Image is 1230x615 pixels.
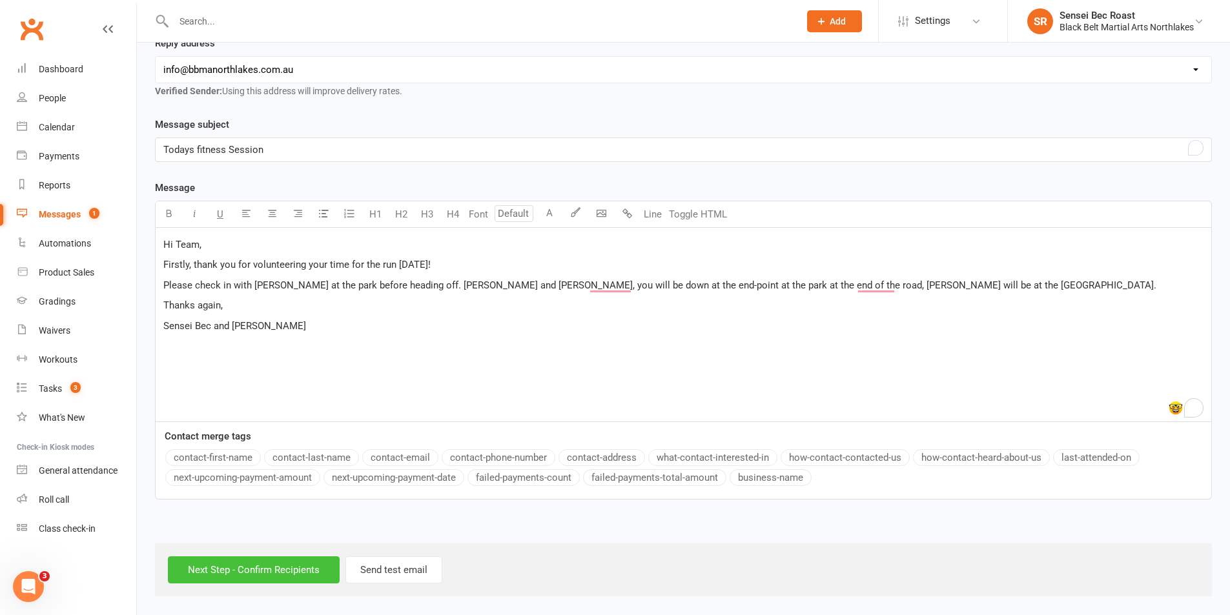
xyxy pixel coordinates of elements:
span: Please check in with [PERSON_NAME] at the park before heading off. [PERSON_NAME] and [PERSON_NAME... [163,279,1156,291]
button: contact-first-name [165,449,261,466]
button: U [207,201,233,227]
a: Gradings [17,287,136,316]
button: failed-payments-total-amount [583,469,726,486]
button: Send test email [345,556,442,583]
a: Tasks 3 [17,374,136,403]
span: 1 [89,208,99,219]
div: To enrich screen reader interactions, please activate Accessibility in Grammarly extension settings [156,228,1211,421]
input: Next Step - Confirm Recipients [168,556,340,583]
button: contact-address [559,449,645,466]
span: 3 [39,571,50,581]
input: Search... [170,12,790,30]
button: next-upcoming-payment-amount [165,469,320,486]
div: To enrich screen reader interactions, please activate Accessibility in Grammarly extension settings [156,138,1211,161]
a: Product Sales [17,258,136,287]
div: Waivers [39,325,70,336]
button: Font [466,201,491,227]
button: contact-phone-number [442,449,555,466]
div: Automations [39,238,91,248]
a: Automations [17,229,136,258]
button: H1 [362,201,388,227]
span: Add [830,16,846,26]
a: People [17,84,136,113]
label: Message [155,180,195,196]
a: Reports [17,171,136,200]
div: Roll call [39,494,69,505]
div: Reports [39,180,70,190]
button: how-contact-heard-about-us [913,449,1050,466]
span: 3 [70,382,81,393]
button: failed-payments-count [467,469,580,486]
span: Firstly, thank you for volunteering your time for the run [DATE]! [163,259,431,270]
a: Class kiosk mode [17,514,136,543]
a: Calendar [17,113,136,142]
div: Payments [39,151,79,161]
div: Black Belt Martial Arts Northlakes [1060,21,1194,33]
div: SR [1027,8,1053,34]
span: Todays fitness Session [163,144,263,156]
button: next-upcoming-payment-date [323,469,464,486]
a: Roll call [17,485,136,514]
div: Messages [39,209,81,219]
button: Toggle HTML [666,201,730,227]
a: What's New [17,403,136,432]
button: H3 [414,201,440,227]
span: Thanks again, [163,299,223,311]
button: how-contact-contacted-us [781,449,910,466]
button: business-name [730,469,812,486]
label: Reply address [155,35,215,51]
button: contact-email [362,449,438,466]
span: U [217,208,223,220]
a: General attendance kiosk mode [17,456,136,485]
a: Dashboard [17,55,136,84]
span: Sensei Bec and [PERSON_NAME] [163,320,306,332]
strong: Verified Sender: [155,86,222,96]
div: People [39,93,66,103]
div: Dashboard [39,64,83,74]
div: General attendance [39,465,118,476]
a: Messages 1 [17,200,136,229]
button: last-attended-on [1053,449,1140,466]
div: Calendar [39,122,75,132]
label: Message subject [155,117,229,132]
div: Sensei Bec Roast [1060,10,1194,21]
iframe: Intercom live chat [13,571,44,602]
a: Clubworx [15,13,48,45]
div: Gradings [39,296,76,307]
button: H4 [440,201,466,227]
button: contact-last-name [264,449,359,466]
span: Using this address will improve delivery rates. [155,86,402,96]
label: Contact merge tags [165,428,251,444]
a: Payments [17,142,136,171]
a: Workouts [17,345,136,374]
button: A [537,201,562,227]
button: Add [807,10,862,32]
span: Settings [915,6,950,35]
a: Waivers [17,316,136,345]
input: Default [495,205,533,222]
div: Class check-in [39,523,96,534]
span: Hi Team, [163,239,201,250]
div: Tasks [39,383,62,394]
div: Workouts [39,354,77,365]
button: H2 [388,201,414,227]
button: what-contact-interested-in [648,449,777,466]
div: Product Sales [39,267,94,277]
button: Line [640,201,666,227]
div: What's New [39,412,85,423]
